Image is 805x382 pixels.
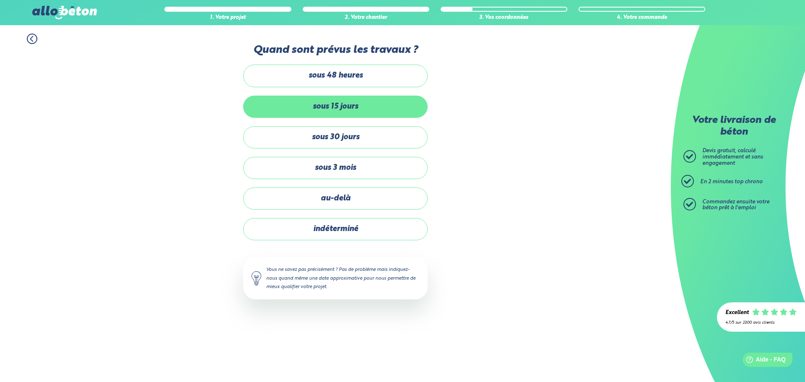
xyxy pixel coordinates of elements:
[164,15,291,21] div: 1. Votre projet
[303,15,429,21] div: 2. Votre chantier
[441,15,567,21] div: 3. Vos coordonnées
[243,96,428,118] label: sous 15 jours
[730,349,796,373] iframe: Help widget launcher
[243,187,428,210] label: au-delà
[243,218,428,240] label: indéterminé
[243,257,428,299] div: Vous ne savez pas précisément ? Pas de problème mais indiquez-nous quand même une date approximat...
[243,157,428,179] label: sous 3 mois
[32,6,97,19] img: allobéton
[579,15,705,21] div: 4. Votre commande
[243,65,428,87] label: sous 48 heures
[243,126,428,148] label: sous 30 jours
[243,44,428,56] label: Quand sont prévus les travaux ?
